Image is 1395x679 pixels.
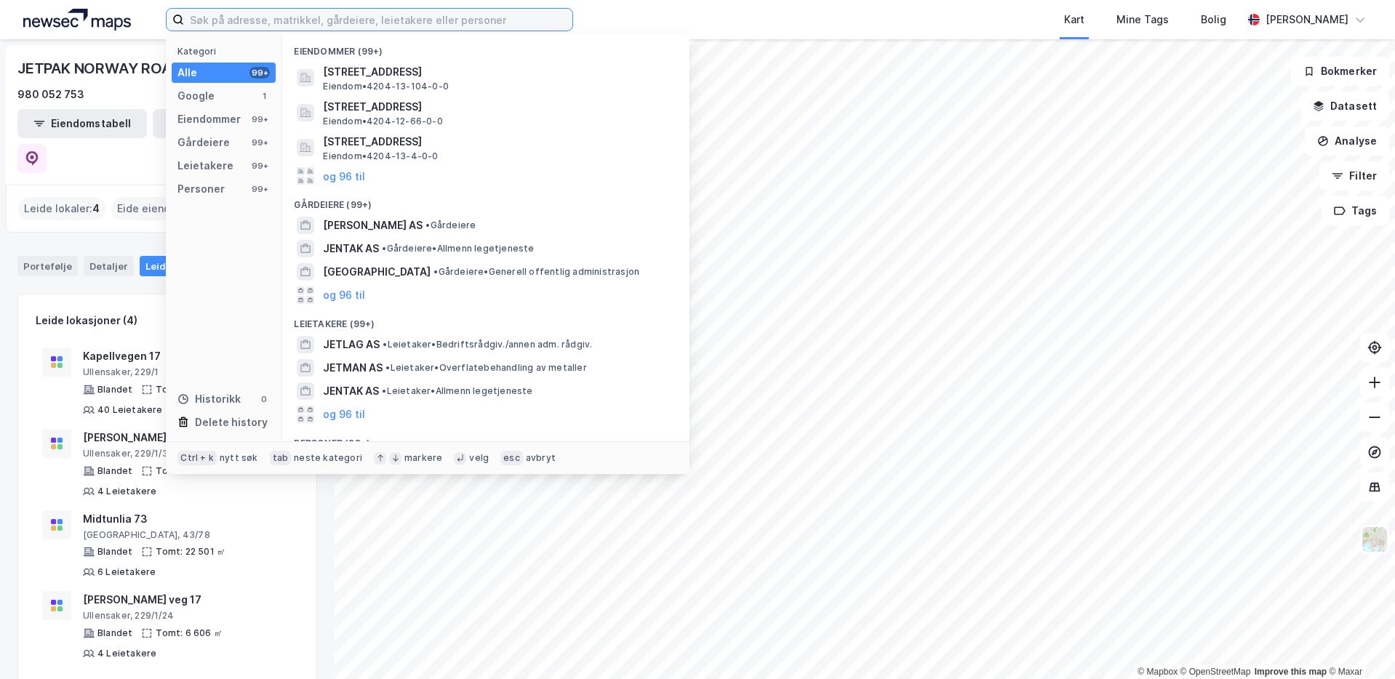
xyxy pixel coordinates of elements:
div: 0 [258,393,270,405]
div: Eiendommer [177,111,241,128]
span: Eiendom • 4204-13-4-0-0 [323,150,438,162]
span: [STREET_ADDRESS] [323,98,672,116]
div: markere [404,452,442,464]
button: og 96 til [323,167,365,185]
div: Personer (99+) [282,426,689,452]
span: JETMAN AS [323,359,383,377]
div: Gårdeiere (99+) [282,188,689,214]
div: Eiendommer (99+) [282,34,689,60]
button: og 96 til [323,406,365,423]
div: Blandet [97,384,132,395]
div: JETPAK NORWAY ROAD LOGISTICS AS [17,57,287,80]
span: [PERSON_NAME] AS [323,217,423,234]
div: velg [469,452,489,464]
button: Eiendomstabell [17,109,147,138]
span: Gårdeiere • Allmenn legetjeneste [382,243,534,254]
div: Blandet [97,465,132,477]
div: tab [270,451,292,465]
div: Kontrollprogram for chat [1322,609,1395,679]
div: Midtunlia 73 [83,510,292,528]
div: Delete history [195,414,268,431]
div: Google [177,87,215,105]
span: [STREET_ADDRESS] [323,133,672,150]
a: Improve this map [1255,667,1327,677]
div: 99+ [249,67,270,79]
div: Mine Tags [1116,11,1169,28]
div: [PERSON_NAME] veg 17 [83,591,292,608]
div: nytt søk [220,452,258,464]
span: • [382,243,386,254]
div: Leide lokaler : [18,197,105,220]
div: 99+ [249,183,270,195]
span: 4 [92,200,100,217]
div: 99+ [249,160,270,172]
span: • [383,339,387,350]
div: Tomt: 22 501 ㎡ [156,546,225,558]
span: • [385,362,390,373]
span: Leietaker • Allmenn legetjeneste [382,385,532,397]
div: [GEOGRAPHIC_DATA], 43/78 [83,529,292,541]
div: 980 052 753 [17,86,84,103]
div: esc [500,451,523,465]
div: Ullensaker, 229/1/3 [83,448,292,459]
div: Ctrl + k [177,451,217,465]
span: JENTAK AS [323,382,379,400]
div: avbryt [526,452,556,464]
button: Filter [1319,161,1389,190]
a: OpenStreetMap [1180,667,1251,677]
span: Leietaker • Bedriftsrådgiv./annen adm. rådgiv. [383,339,592,350]
div: 4 Leietakere [97,486,156,497]
div: Leide lokaler [140,256,231,276]
div: Leietakere (99+) [282,307,689,333]
button: Tags [1322,196,1389,225]
div: Blandet [97,546,132,558]
div: [PERSON_NAME] [1266,11,1348,28]
div: Bolig [1201,11,1226,28]
img: logo.a4113a55bc3d86da70a041830d287a7e.svg [23,9,131,31]
span: Leietaker • Overflatebehandling av metaller [385,362,586,374]
div: Historikk [177,390,241,408]
div: Ullensaker, 229/1 [83,366,292,378]
div: Personer [177,180,225,198]
span: JENTAK AS [323,240,379,257]
div: Kart [1064,11,1084,28]
div: 99+ [249,137,270,148]
div: Eide eiendommer : [111,197,222,220]
div: [PERSON_NAME] veg 17 [83,429,292,446]
img: Z [1361,526,1388,553]
a: Mapbox [1138,667,1178,677]
input: Søk på adresse, matrikkel, gårdeiere, leietakere eller personer [184,9,572,31]
div: 4 Leietakere [97,648,156,659]
span: • [425,220,430,230]
span: Eiendom • 4204-12-66-0-0 [323,116,442,127]
button: Datasett [1300,92,1389,121]
div: Tomt: 6 606 ㎡ [156,627,223,639]
span: Gårdeiere [425,220,476,231]
div: 6 Leietakere [97,566,156,578]
div: Alle [177,64,197,81]
iframe: Chat Widget [1322,609,1395,679]
span: Gårdeiere • Generell offentlig administrasjon [433,266,639,278]
div: 40 Leietakere [97,404,163,416]
div: Leietakere [177,157,233,174]
div: Detaljer [84,256,134,276]
div: Leide lokasjoner (4) [36,312,137,329]
div: Ullensaker, 229/1/24 [83,610,292,622]
button: Leietakertabell [153,109,282,138]
div: 99+ [249,113,270,125]
span: Eiendom • 4204-13-104-0-0 [323,81,449,92]
div: Tomt: 10 941 434 ㎡ [156,384,248,395]
div: neste kategori [294,452,362,464]
div: 1 [258,90,270,102]
div: Kapellvegen 17 [83,347,292,365]
span: [GEOGRAPHIC_DATA] [323,263,431,281]
button: Bokmerker [1291,57,1389,86]
div: Gårdeiere [177,134,230,151]
div: Blandet [97,627,132,639]
div: Tomt: 40 524 ㎡ [156,465,229,477]
span: JETLAG AS [323,336,380,353]
button: og 96 til [323,286,365,304]
span: • [433,266,438,277]
span: • [382,385,386,396]
div: Kategori [177,46,276,57]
